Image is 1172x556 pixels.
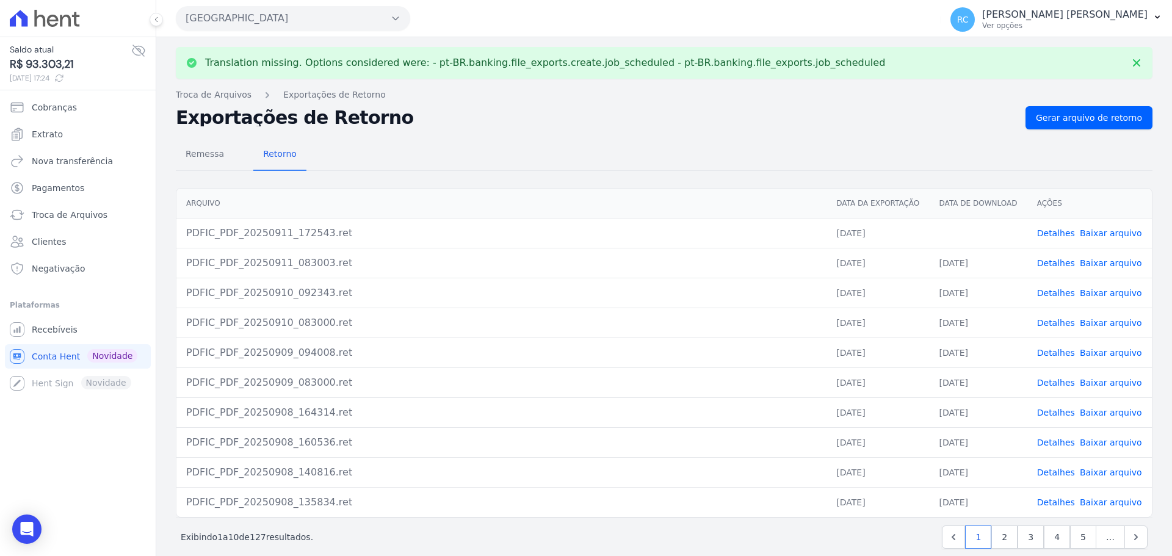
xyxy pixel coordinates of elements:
a: Baixar arquivo [1080,348,1142,358]
a: Negativação [5,256,151,281]
a: Previous [942,525,965,549]
span: Clientes [32,236,66,248]
a: 3 [1018,525,1044,549]
a: Baixar arquivo [1080,318,1142,328]
div: PDFIC_PDF_20250909_083000.ret [186,375,817,390]
div: Plataformas [10,298,146,312]
a: Baixar arquivo [1080,258,1142,268]
td: [DATE] [930,427,1027,457]
nav: Breadcrumb [176,88,1152,101]
th: Data de Download [930,189,1027,218]
a: Detalhes [1037,348,1075,358]
span: 127 [250,532,266,542]
h2: Exportações de Retorno [176,109,1016,126]
a: Conta Hent Novidade [5,344,151,369]
span: R$ 93.303,21 [10,56,131,73]
div: PDFIC_PDF_20250908_160536.ret [186,435,817,450]
button: RC [PERSON_NAME] [PERSON_NAME] Ver opções [941,2,1172,37]
a: Baixar arquivo [1080,408,1142,417]
a: Cobranças [5,95,151,120]
a: Detalhes [1037,318,1075,328]
a: Detalhes [1037,378,1075,388]
a: Extrato [5,122,151,146]
td: [DATE] [930,248,1027,278]
td: [DATE] [827,397,929,427]
span: 1 [217,532,223,542]
span: Troca de Arquivos [32,209,107,221]
th: Data da Exportação [827,189,929,218]
div: PDFIC_PDF_20250910_083000.ret [186,316,817,330]
a: Detalhes [1037,468,1075,477]
td: [DATE] [827,308,929,338]
button: [GEOGRAPHIC_DATA] [176,6,410,31]
a: 4 [1044,525,1070,549]
p: Exibindo a de resultados. [181,531,313,543]
a: Detalhes [1037,438,1075,447]
td: [DATE] [827,218,929,248]
a: Clientes [5,229,151,254]
span: [DATE] 17:24 [10,73,131,84]
a: Baixar arquivo [1080,228,1142,238]
td: [DATE] [930,397,1027,427]
a: 2 [991,525,1018,549]
a: Baixar arquivo [1080,497,1142,507]
span: Negativação [32,262,85,275]
a: Nova transferência [5,149,151,173]
td: [DATE] [827,338,929,367]
div: PDFIC_PDF_20250909_094008.ret [186,345,817,360]
span: 10 [228,532,239,542]
td: [DATE] [827,487,929,517]
span: Saldo atual [10,43,131,56]
td: [DATE] [827,248,929,278]
span: … [1096,525,1125,549]
span: RC [957,15,969,24]
a: Detalhes [1037,408,1075,417]
span: Novidade [87,349,137,363]
td: [DATE] [930,457,1027,487]
p: Translation missing. Options considered were: - pt-BR.banking.file_exports.create.job_scheduled -... [205,57,885,69]
div: PDFIC_PDF_20250908_135834.ret [186,495,817,510]
span: Remessa [178,142,231,166]
a: Detalhes [1037,497,1075,507]
div: PDFIC_PDF_20250908_164314.ret [186,405,817,420]
span: Recebíveis [32,323,78,336]
span: Pagamentos [32,182,84,194]
td: [DATE] [930,487,1027,517]
div: PDFIC_PDF_20250911_172543.ret [186,226,817,240]
div: Open Intercom Messenger [12,514,42,544]
p: [PERSON_NAME] [PERSON_NAME] [982,9,1148,21]
a: Retorno [253,139,306,171]
a: 5 [1070,525,1096,549]
span: Retorno [256,142,304,166]
span: Extrato [32,128,63,140]
a: Recebíveis [5,317,151,342]
span: Cobranças [32,101,77,114]
div: PDFIC_PDF_20250910_092343.ret [186,286,817,300]
span: Nova transferência [32,155,113,167]
a: Gerar arquivo de retorno [1025,106,1152,129]
a: Detalhes [1037,228,1075,238]
td: [DATE] [827,278,929,308]
td: [DATE] [930,338,1027,367]
a: Baixar arquivo [1080,288,1142,298]
div: PDFIC_PDF_20250911_083003.ret [186,256,817,270]
th: Ações [1027,189,1152,218]
td: [DATE] [930,367,1027,397]
nav: Sidebar [10,95,146,395]
p: Ver opções [982,21,1148,31]
a: Troca de Arquivos [176,88,251,101]
td: [DATE] [827,367,929,397]
a: Exportações de Retorno [283,88,386,101]
th: Arquivo [176,189,827,218]
a: Next [1124,525,1148,549]
a: 1 [965,525,991,549]
a: Pagamentos [5,176,151,200]
a: Baixar arquivo [1080,378,1142,388]
span: Conta Hent [32,350,80,363]
td: [DATE] [930,278,1027,308]
a: Baixar arquivo [1080,468,1142,477]
a: Baixar arquivo [1080,438,1142,447]
span: Gerar arquivo de retorno [1036,112,1142,124]
td: [DATE] [827,457,929,487]
td: [DATE] [930,308,1027,338]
